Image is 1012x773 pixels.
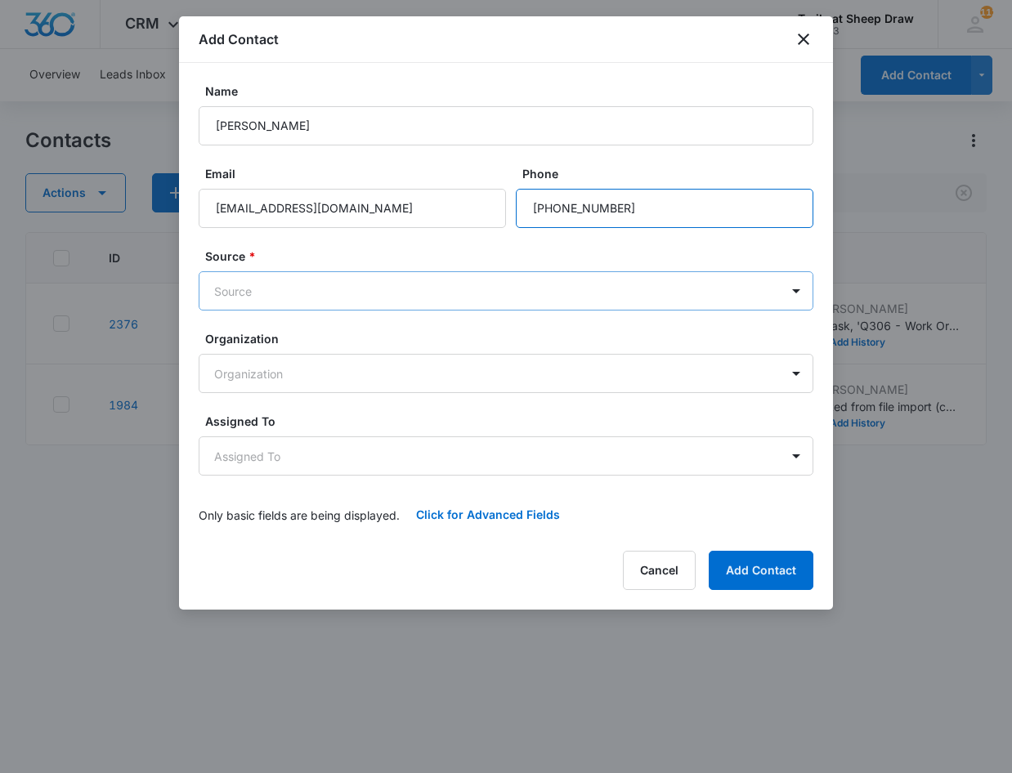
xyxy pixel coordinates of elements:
label: Assigned To [205,413,820,430]
button: close [794,29,813,49]
input: Email [199,189,506,228]
input: Name [199,106,813,145]
label: Name [205,83,820,100]
label: Phone [522,165,820,182]
h1: Add Contact [199,29,279,49]
label: Organization [205,330,820,347]
label: Source [205,248,820,265]
button: Add Contact [709,551,813,590]
button: Click for Advanced Fields [400,495,576,534]
label: Email [205,165,513,182]
p: Only basic fields are being displayed. [199,507,400,524]
button: Cancel [623,551,696,590]
input: Phone [516,189,813,228]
